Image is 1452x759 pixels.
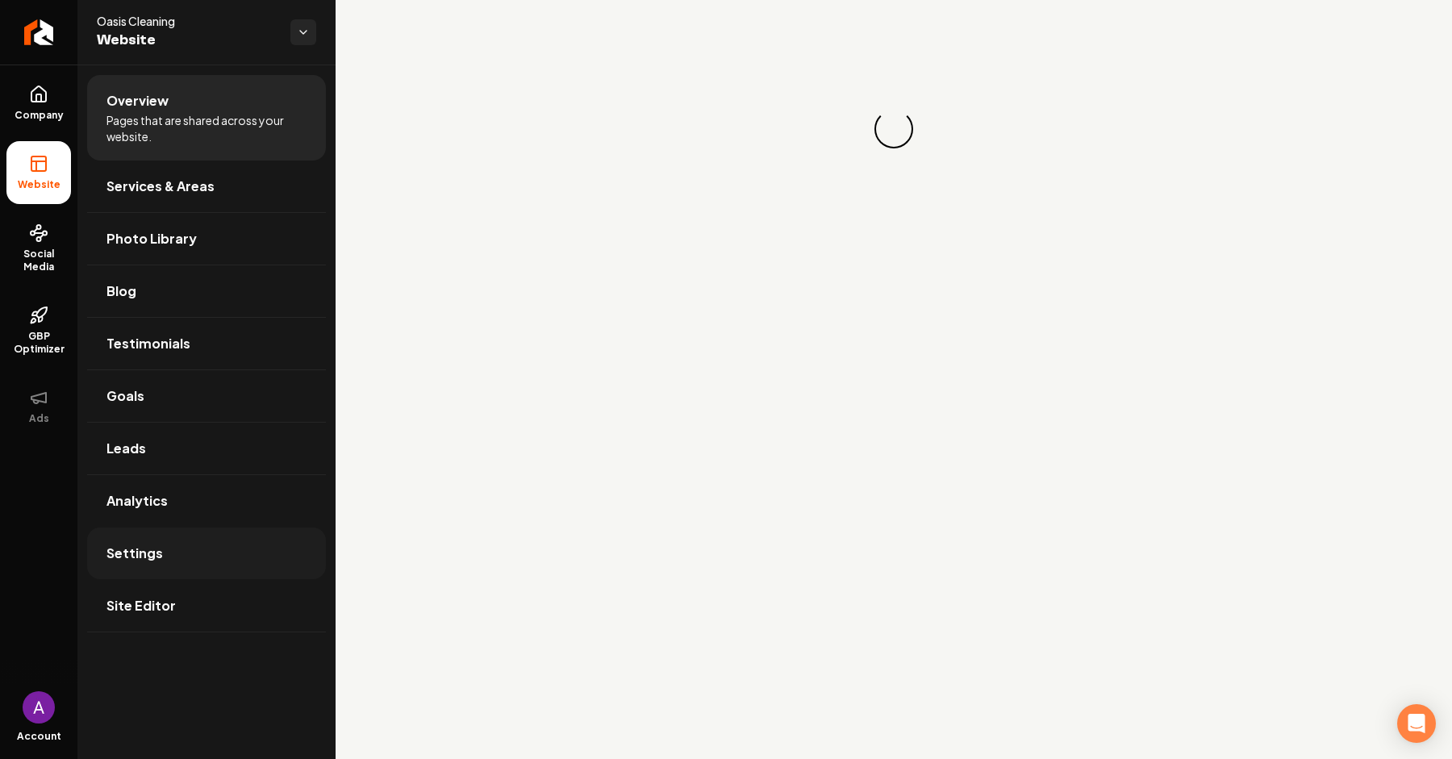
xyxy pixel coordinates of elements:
a: Company [6,72,71,135]
span: Website [11,178,67,191]
a: Blog [87,265,326,317]
a: Goals [87,370,326,422]
span: Settings [106,544,163,563]
a: Testimonials [87,318,326,369]
div: Open Intercom Messenger [1397,704,1436,743]
a: Settings [87,528,326,579]
span: Services & Areas [106,177,215,196]
img: Ahsan Moin [23,691,55,724]
a: Analytics [87,475,326,527]
span: Website [97,29,277,52]
span: Analytics [106,491,168,511]
span: Photo Library [106,229,197,248]
button: Ads [6,375,71,438]
a: Site Editor [87,580,326,632]
span: Ads [23,412,56,425]
button: Open user button [23,691,55,724]
img: Rebolt Logo [24,19,54,45]
span: Company [8,109,70,122]
a: Leads [87,423,326,474]
span: GBP Optimizer [6,330,71,356]
a: Photo Library [87,213,326,265]
span: Testimonials [106,334,190,353]
div: Loading [874,110,913,148]
span: Social Media [6,248,71,273]
span: Leads [106,439,146,458]
span: Oasis Cleaning [97,13,277,29]
span: Pages that are shared across your website. [106,112,307,144]
span: Site Editor [106,596,176,615]
span: Goals [106,386,144,406]
a: Social Media [6,211,71,286]
a: Services & Areas [87,161,326,212]
span: Overview [106,91,169,111]
a: GBP Optimizer [6,293,71,369]
span: Account [17,730,61,743]
span: Blog [106,281,136,301]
